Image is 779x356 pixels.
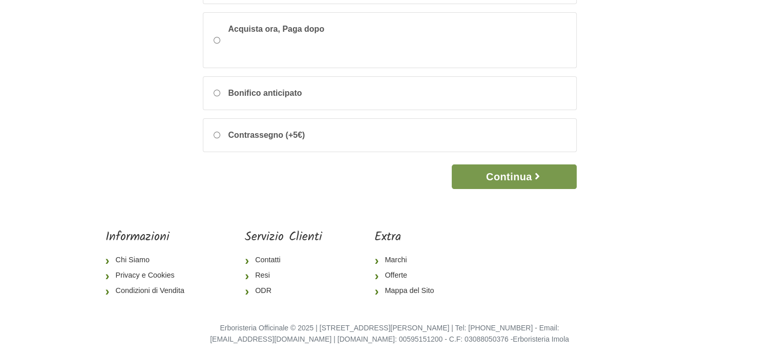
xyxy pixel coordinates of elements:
h5: Extra [374,230,442,245]
h5: Servizio Clienti [245,230,322,245]
a: Contatti [245,253,322,268]
a: Condizioni di Vendita [106,283,193,299]
span: Acquista ora, Paga dopo [228,23,382,57]
button: Continua [452,164,576,189]
a: Resi [245,268,322,283]
a: Erboristeria Imola [513,335,569,343]
h5: Informazioni [106,230,193,245]
input: Contrassegno (+5€) [214,132,220,138]
span: Bonifico anticipato [228,87,302,99]
a: ODR [245,283,322,299]
span: Contrassegno (+5€) [228,129,305,141]
iframe: fb:page Facebook Social Plugin [494,230,673,266]
input: Acquista ora, Paga dopo [214,37,220,44]
input: Bonifico anticipato [214,90,220,96]
a: Privacy e Cookies [106,268,193,283]
a: Chi Siamo [106,253,193,268]
a: Offerte [374,268,442,283]
iframe: PayPal Message 1 [228,35,382,54]
a: Marchi [374,253,442,268]
a: Mappa del Sito [374,283,442,299]
small: Erboristeria Officinale © 2025 | [STREET_ADDRESS][PERSON_NAME] | Tel: [PHONE_NUMBER] - Email: [EM... [210,324,569,343]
